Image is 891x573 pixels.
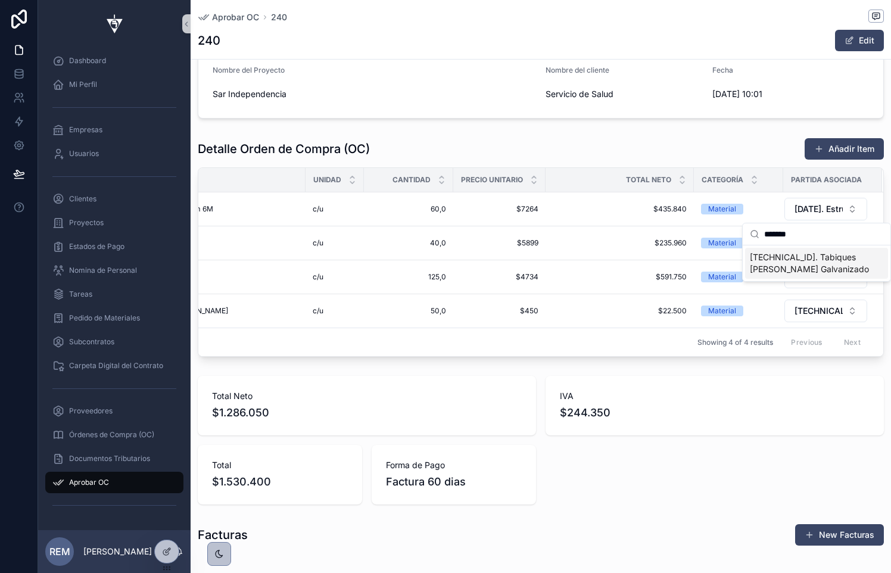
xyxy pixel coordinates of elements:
span: $22.500 [553,306,687,316]
a: Documentos Tributarios [45,448,183,469]
span: $435.840 [553,204,687,214]
span: 125,0 [371,272,446,282]
span: Cantidad [392,175,431,185]
a: 240 [271,11,287,23]
span: Tareas [69,289,92,299]
button: Select Button [784,198,867,220]
a: Usuarios [45,143,183,164]
span: IVA [560,390,870,402]
a: Nomina de Personal [45,260,183,281]
a: Estados de Pago [45,236,183,257]
span: Total [212,459,348,471]
span: Total Neto [212,390,522,402]
h1: Detalle Orden de Compra (OC) [198,141,370,157]
span: $1.530.400 [212,474,348,490]
p: [PERSON_NAME] [83,546,152,558]
span: [DATE]. Estructuras Metálicas [795,203,843,215]
div: scrollable content [38,48,191,530]
span: $235.960 [553,238,687,248]
span: c/u [313,306,323,316]
div: Material [708,204,736,214]
a: Tareas [45,284,183,305]
span: Fecha [712,66,733,74]
span: $4734 [460,272,538,282]
span: Nombre del Proyecto [213,66,285,74]
button: Select Button [784,300,867,322]
a: Carpeta Digital del Contrato [45,355,183,376]
span: Documentos Tributarios [69,454,150,463]
span: Aprobar OC [69,478,109,487]
span: Carpeta Digital del Contrato [69,361,163,370]
span: Usuarios [69,149,99,158]
a: Órdenes de Compra (OC) [45,424,183,446]
a: Clientes [45,188,183,210]
span: REM [49,544,70,559]
div: Suggestions [743,245,890,281]
span: $7264 [460,204,538,214]
span: 60,0 [371,204,446,214]
span: c/u [313,272,323,282]
a: Pedido de Materiales [45,307,183,329]
a: Mi Perfil [45,74,183,95]
span: Empresas [69,125,102,135]
a: Proyectos [45,212,183,233]
span: Factura 60 dias [386,474,522,490]
span: Aprobar OC [212,11,259,23]
div: Material [708,238,736,248]
span: Nombre del cliente [546,66,609,74]
span: Mi Perfil [69,80,97,89]
span: Forma de Pago [386,459,522,471]
h1: 240 [198,32,220,49]
button: New Facturas [795,524,884,546]
span: Sar Independencia [213,88,536,100]
span: Subcontratos [69,337,114,347]
a: Empresas [45,119,183,141]
span: $591.750 [553,272,687,282]
span: Órdenes de Compra (OC) [69,430,154,440]
button: Añadir Item [805,138,884,160]
span: 40,0 [371,238,446,248]
span: Showing 4 of 4 results [697,338,773,347]
span: $450 [460,306,538,316]
span: Servicio de Salud [546,88,703,100]
span: Partida asociada [791,175,862,185]
span: c/u [313,238,323,248]
span: Categoría [702,175,743,185]
span: c/u [313,204,323,214]
div: Material [708,306,736,316]
span: Proveedores [69,406,113,416]
span: [TECHNICAL_ID]. Moldajes para Elementos de Hormigón [795,305,843,317]
span: Clientes [69,194,96,204]
span: [DATE] 10:01 [712,88,870,100]
button: Edit [835,30,884,51]
span: Estados de Pago [69,242,124,251]
a: Proveedores [45,400,183,422]
span: Total Neto [626,175,671,185]
span: Proyectos [69,218,104,228]
span: $5899 [460,238,538,248]
span: Precio Unitario [461,175,523,185]
span: 50,0 [371,306,446,316]
span: Pedido de Materiales [69,313,140,323]
a: Subcontratos [45,331,183,353]
span: $244.350 [560,404,870,421]
span: Unidad [313,175,341,185]
a: Aprobar OC [198,11,259,23]
span: Nomina de Personal [69,266,137,275]
span: [TECHNICAL_ID]. Tabiques [PERSON_NAME] Galvanizado [750,251,869,275]
span: $1.286.050 [212,404,522,421]
img: App logo [100,14,129,33]
h1: Facturas [198,527,248,543]
div: Material [708,272,736,282]
a: Dashboard [45,50,183,71]
span: Dashboard [69,56,106,66]
a: Aprobar OC [45,472,183,493]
